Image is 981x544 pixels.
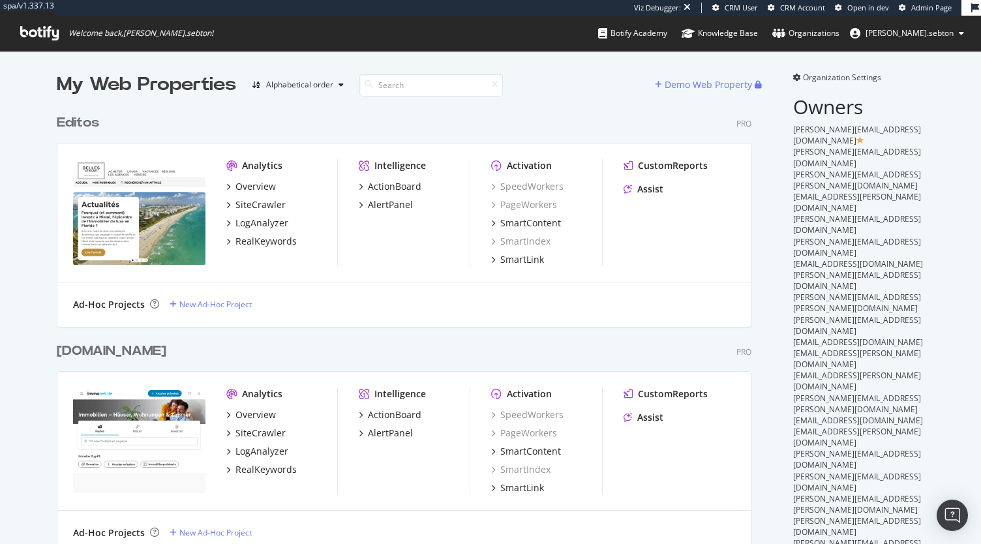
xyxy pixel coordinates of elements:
span: [PERSON_NAME][EMAIL_ADDRESS][DOMAIN_NAME] [793,515,921,537]
span: [EMAIL_ADDRESS][PERSON_NAME][DOMAIN_NAME] [793,370,921,392]
span: [EMAIL_ADDRESS][PERSON_NAME][DOMAIN_NAME] [793,348,921,370]
div: New Ad-Hoc Project [179,527,252,538]
div: SmartIndex [491,235,551,248]
a: Organizations [772,16,839,51]
button: Alphabetical order [247,74,349,95]
div: Organizations [772,27,839,40]
span: [PERSON_NAME][EMAIL_ADDRESS][DOMAIN_NAME] [793,213,921,235]
div: CustomReports [638,387,708,400]
a: PageWorkers [491,427,557,440]
div: Open Intercom Messenger [937,500,968,531]
span: [PERSON_NAME][EMAIL_ADDRESS][PERSON_NAME][DOMAIN_NAME] [793,393,921,415]
a: ActionBoard [359,180,421,193]
a: LogAnalyzer [226,445,288,458]
a: SmartLink [491,253,544,266]
span: [EMAIL_ADDRESS][DOMAIN_NAME] [793,337,923,348]
a: Editos [57,113,104,132]
span: [EMAIL_ADDRESS][DOMAIN_NAME] [793,258,923,269]
a: SmartLink [491,481,544,494]
div: Alphabetical order [266,81,333,89]
div: Assist [637,183,663,196]
div: Intelligence [374,159,426,172]
button: Demo Web Property [655,74,755,95]
div: New Ad-Hoc Project [179,299,252,310]
a: Botify Academy [598,16,667,51]
div: ActionBoard [368,180,421,193]
a: Admin Page [899,3,952,13]
div: My Web Properties [57,72,236,98]
a: CustomReports [624,159,708,172]
a: Open in dev [835,3,889,13]
div: CustomReports [638,159,708,172]
a: ActionBoard [359,408,421,421]
span: [PERSON_NAME][EMAIL_ADDRESS][PERSON_NAME][DOMAIN_NAME] [793,493,921,515]
span: Welcome back, [PERSON_NAME].sebton ! [68,28,213,38]
div: Overview [235,180,276,193]
a: SmartContent [491,445,561,458]
span: [PERSON_NAME][EMAIL_ADDRESS][DOMAIN_NAME] [793,269,921,292]
div: SmartContent [500,217,561,230]
span: CRM Account [780,3,825,12]
a: Assist [624,183,663,196]
div: SmartContent [500,445,561,458]
input: Search [359,74,503,97]
h2: Owners [793,96,924,117]
a: SiteCrawler [226,198,286,211]
a: AlertPanel [359,427,413,440]
div: Demo Web Property [665,78,752,91]
div: Analytics [242,387,282,400]
div: Pro [736,118,751,129]
span: CRM User [725,3,758,12]
div: Editos [57,113,99,132]
a: SiteCrawler [226,427,286,440]
div: RealKeywords [235,463,297,476]
span: [PERSON_NAME][EMAIL_ADDRESS][PERSON_NAME][DOMAIN_NAME] [793,169,921,191]
a: CustomReports [624,387,708,400]
div: Knowledge Base [682,27,758,40]
div: Assist [637,411,663,424]
span: [EMAIL_ADDRESS][PERSON_NAME][DOMAIN_NAME] [793,426,921,448]
span: [PERSON_NAME][EMAIL_ADDRESS][DOMAIN_NAME] [793,314,921,337]
a: New Ad-Hoc Project [170,299,252,310]
div: LogAnalyzer [235,217,288,230]
div: SiteCrawler [235,198,286,211]
span: anne.sebton [866,27,954,38]
div: LogAnalyzer [235,445,288,458]
a: New Ad-Hoc Project [170,527,252,538]
a: [DOMAIN_NAME] [57,342,172,361]
div: Pro [736,346,751,357]
a: RealKeywords [226,463,297,476]
span: Organization Settings [803,72,881,83]
div: AlertPanel [368,427,413,440]
span: Admin Page [911,3,952,12]
span: [PERSON_NAME][EMAIL_ADDRESS][DOMAIN_NAME] [793,448,921,470]
span: [PERSON_NAME][EMAIL_ADDRESS][DOMAIN_NAME] [793,236,921,258]
div: Ad-Hoc Projects [73,526,145,539]
a: Knowledge Base [682,16,758,51]
div: AlertPanel [368,198,413,211]
a: Overview [226,180,276,193]
a: CRM Account [768,3,825,13]
a: SpeedWorkers [491,408,564,421]
div: SmartLink [500,253,544,266]
img: immonet.de [73,387,205,493]
div: Intelligence [374,387,426,400]
div: Overview [235,408,276,421]
div: SpeedWorkers [491,180,564,193]
a: RealKeywords [226,235,297,248]
a: AlertPanel [359,198,413,211]
span: [PERSON_NAME][EMAIL_ADDRESS][PERSON_NAME][DOMAIN_NAME] [793,292,921,314]
img: Edito.com [73,159,205,265]
div: RealKeywords [235,235,297,248]
div: PageWorkers [491,198,557,211]
div: Analytics [242,159,282,172]
span: [EMAIL_ADDRESS][PERSON_NAME][DOMAIN_NAME] [793,191,921,213]
div: SiteCrawler [235,427,286,440]
a: SmartContent [491,217,561,230]
div: Activation [507,387,552,400]
div: Viz Debugger: [634,3,681,13]
a: SmartIndex [491,463,551,476]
